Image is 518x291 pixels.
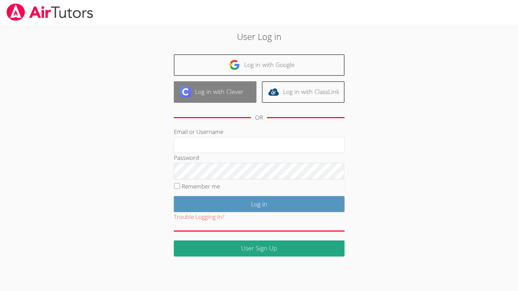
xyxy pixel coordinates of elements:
label: Email or Username [174,128,223,136]
a: Log in with Google [174,54,345,76]
img: classlink-logo-d6bb404cc1216ec64c9a2012d9dc4662098be43eaf13dc465df04b49fa7ab582.svg [268,86,279,97]
label: Password [174,154,199,162]
a: Log in with ClassLink [262,81,345,103]
input: Log in [174,196,345,212]
a: User Sign Up [174,240,345,257]
div: OR [255,113,263,123]
img: google-logo-50288ca7cdecda66e5e0955fdab243c47b7ad437acaf1139b6f446037453330a.svg [229,59,240,70]
label: Remember me [182,182,220,190]
button: Trouble Logging In? [174,212,224,222]
img: clever-logo-6eab21bc6e7a338710f1a6ff85c0baf02591cd810cc4098c63d3a4b26e2feb20.svg [180,86,191,97]
img: airtutors_banner-c4298cdbf04f3fff15de1276eac7730deb9818008684d7c2e4769d2f7ddbe033.png [6,3,94,21]
h2: User Log in [119,30,399,43]
a: Log in with Clever [174,81,256,103]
